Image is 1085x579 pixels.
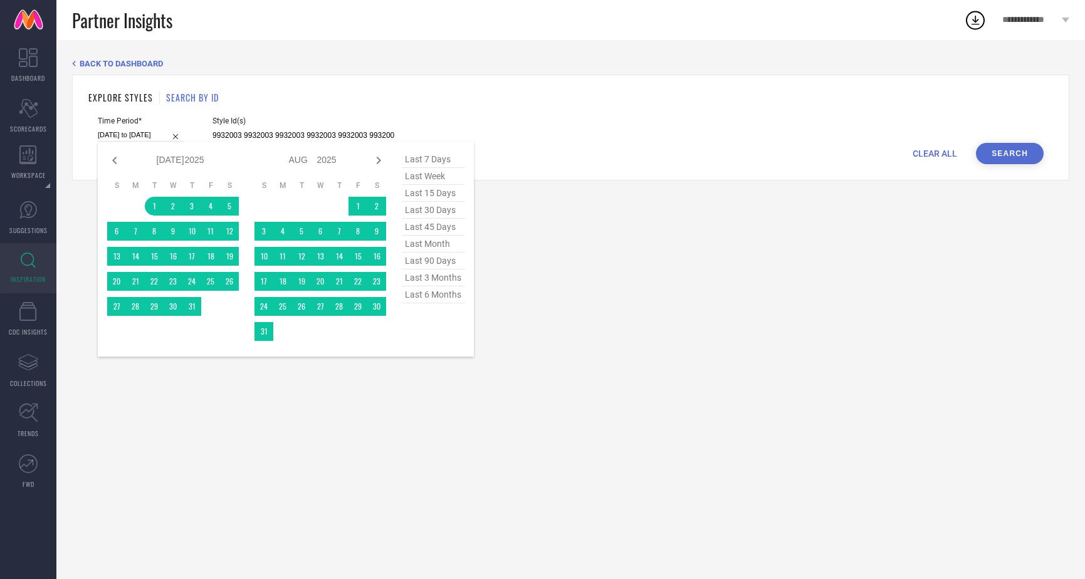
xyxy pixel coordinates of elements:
[145,180,164,190] th: Tuesday
[311,297,330,316] td: Wed Aug 27 2025
[254,180,273,190] th: Sunday
[164,247,182,266] td: Wed Jul 16 2025
[964,9,987,31] div: Open download list
[273,297,292,316] td: Mon Aug 25 2025
[367,222,386,241] td: Sat Aug 09 2025
[126,222,145,241] td: Mon Jul 07 2025
[402,269,464,286] span: last 3 months
[976,143,1044,164] button: Search
[107,180,126,190] th: Sunday
[9,226,48,235] span: SUGGESTIONS
[311,222,330,241] td: Wed Aug 06 2025
[254,322,273,341] td: Sun Aug 31 2025
[182,297,201,316] td: Thu Jul 31 2025
[126,297,145,316] td: Mon Jul 28 2025
[18,429,39,438] span: TRENDS
[349,197,367,216] td: Fri Aug 01 2025
[212,128,394,143] input: Enter comma separated style ids e.g. 12345, 67890
[164,272,182,291] td: Wed Jul 23 2025
[292,222,311,241] td: Tue Aug 05 2025
[126,180,145,190] th: Monday
[145,272,164,291] td: Tue Jul 22 2025
[182,197,201,216] td: Thu Jul 03 2025
[402,219,464,236] span: last 45 days
[182,180,201,190] th: Thursday
[273,272,292,291] td: Mon Aug 18 2025
[23,479,34,489] span: FWD
[367,197,386,216] td: Sat Aug 02 2025
[11,73,45,83] span: DASHBOARD
[107,153,122,168] div: Previous month
[164,180,182,190] th: Wednesday
[145,247,164,266] td: Tue Jul 15 2025
[11,170,46,180] span: WORKSPACE
[349,247,367,266] td: Fri Aug 15 2025
[10,124,47,133] span: SCORECARDS
[182,222,201,241] td: Thu Jul 10 2025
[349,180,367,190] th: Friday
[402,151,464,168] span: last 7 days
[164,222,182,241] td: Wed Jul 09 2025
[330,247,349,266] td: Thu Aug 14 2025
[145,297,164,316] td: Tue Jul 29 2025
[220,197,239,216] td: Sat Jul 05 2025
[367,247,386,266] td: Sat Aug 16 2025
[72,8,172,33] span: Partner Insights
[273,247,292,266] td: Mon Aug 11 2025
[311,180,330,190] th: Wednesday
[182,247,201,266] td: Thu Jul 17 2025
[402,202,464,219] span: last 30 days
[107,272,126,291] td: Sun Jul 20 2025
[80,59,163,68] span: BACK TO DASHBOARD
[273,222,292,241] td: Mon Aug 04 2025
[164,297,182,316] td: Wed Jul 30 2025
[107,247,126,266] td: Sun Jul 13 2025
[330,297,349,316] td: Thu Aug 28 2025
[201,272,220,291] td: Fri Jul 25 2025
[201,197,220,216] td: Fri Jul 04 2025
[220,272,239,291] td: Sat Jul 26 2025
[349,297,367,316] td: Fri Aug 29 2025
[367,272,386,291] td: Sat Aug 23 2025
[98,128,184,142] input: Select time period
[88,91,153,104] h1: EXPLORE STYLES
[349,222,367,241] td: Fri Aug 08 2025
[254,247,273,266] td: Sun Aug 10 2025
[292,297,311,316] td: Tue Aug 26 2025
[402,236,464,253] span: last month
[126,272,145,291] td: Mon Jul 21 2025
[292,180,311,190] th: Tuesday
[126,247,145,266] td: Mon Jul 14 2025
[10,378,47,388] span: COLLECTIONS
[9,327,48,336] span: CDC INSIGHTS
[220,180,239,190] th: Saturday
[98,117,184,125] span: Time Period*
[145,222,164,241] td: Tue Jul 08 2025
[273,180,292,190] th: Monday
[913,149,957,159] span: CLEAR ALL
[367,297,386,316] td: Sat Aug 30 2025
[220,247,239,266] td: Sat Jul 19 2025
[311,272,330,291] td: Wed Aug 20 2025
[367,180,386,190] th: Saturday
[212,117,394,125] span: Style Id(s)
[220,222,239,241] td: Sat Jul 12 2025
[402,168,464,185] span: last week
[201,222,220,241] td: Fri Jul 11 2025
[182,272,201,291] td: Thu Jul 24 2025
[292,272,311,291] td: Tue Aug 19 2025
[402,286,464,303] span: last 6 months
[254,297,273,316] td: Sun Aug 24 2025
[107,297,126,316] td: Sun Jul 27 2025
[164,197,182,216] td: Wed Jul 02 2025
[349,272,367,291] td: Fri Aug 22 2025
[330,222,349,241] td: Thu Aug 07 2025
[254,272,273,291] td: Sun Aug 17 2025
[107,222,126,241] td: Sun Jul 06 2025
[72,59,1069,68] div: Back TO Dashboard
[11,274,46,284] span: INSPIRATION
[311,247,330,266] td: Wed Aug 13 2025
[254,222,273,241] td: Sun Aug 03 2025
[402,253,464,269] span: last 90 days
[166,91,219,104] h1: SEARCH BY ID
